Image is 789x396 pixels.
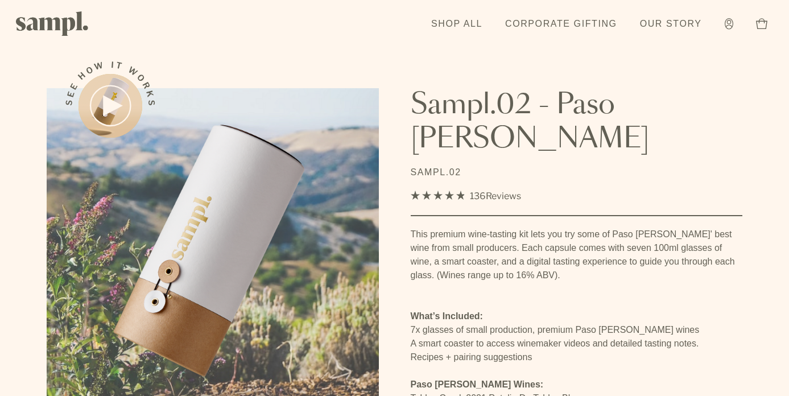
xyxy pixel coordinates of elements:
[411,323,743,337] li: 7x glasses of small production, premium Paso [PERSON_NAME] wines
[470,191,486,201] span: 136
[486,191,521,201] span: Reviews
[411,311,483,321] strong: What’s Included:
[79,74,142,138] button: See how it works
[411,166,743,179] p: SAMPL.02
[634,11,708,36] a: Our Story
[499,11,623,36] a: Corporate Gifting
[411,379,544,389] strong: Paso [PERSON_NAME] Wines:
[411,228,743,282] div: This premium wine-tasting kit lets you try some of Paso [PERSON_NAME]' best wine from small produ...
[411,88,743,156] h1: Sampl.02 - Paso [PERSON_NAME]
[426,11,488,36] a: Shop All
[411,337,743,350] li: A smart coaster to access winemaker videos and detailed tasting notes.
[16,11,89,36] img: Sampl logo
[411,350,743,364] li: Recipes + pairing suggestions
